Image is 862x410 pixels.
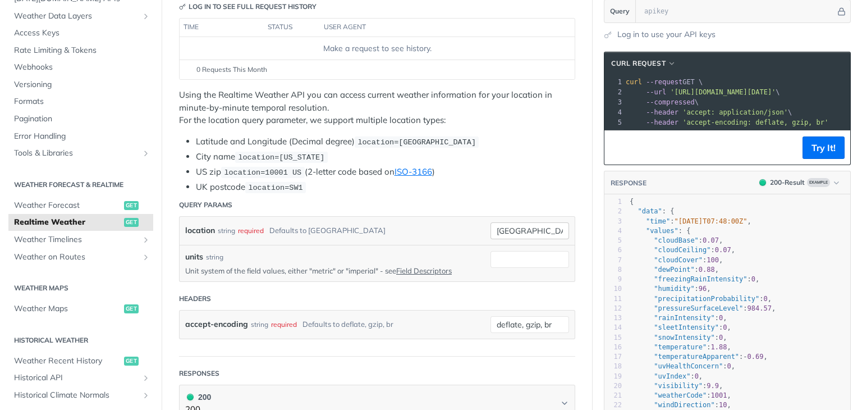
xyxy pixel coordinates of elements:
div: 7 [604,256,622,265]
a: Formats [8,93,153,110]
span: "temperature" [654,343,707,351]
span: "temperatureApparent" [654,353,739,361]
span: 0 [719,314,723,322]
span: "visibility" [654,382,703,390]
span: Rate Limiting & Tokens [14,45,150,56]
span: : , [630,256,723,264]
span: --header [646,119,678,126]
span: : { [630,207,675,215]
div: Make a request to see history. [184,43,570,54]
span: "sleetIntensity" [654,324,719,331]
div: 1 [604,77,623,87]
div: 5 [604,236,622,245]
span: 10 [719,401,727,409]
span: Tools & Libraries [14,148,139,159]
a: Rate Limiting & Tokens [8,42,153,59]
div: 6 [604,245,622,255]
span: Versioning [14,79,150,90]
span: --header [646,108,678,116]
span: 0.88 [699,266,715,274]
span: 0 [719,334,723,341]
div: string [218,222,235,239]
span: 200 [187,394,194,400]
a: Webhooks [8,59,153,76]
span: \ [626,88,780,96]
a: Historical Climate NormalsShow subpages for Historical Climate Normals [8,387,153,404]
a: Pagination [8,111,153,127]
div: Defaults to [GEOGRAPHIC_DATA] [269,222,386,239]
div: 17 [604,352,622,362]
div: 3 [604,217,622,226]
div: required [271,316,297,332]
span: 0 [751,275,755,283]
span: 9.9 [707,382,719,390]
span: "data" [638,207,662,215]
button: Hide [836,6,847,17]
a: Error Handling [8,128,153,145]
span: : , [630,314,727,322]
span: : , [630,391,731,399]
div: Headers [179,294,211,304]
a: Access Keys [8,25,153,42]
span: : , [630,343,731,351]
a: Weather on RoutesShow subpages for Weather on Routes [8,249,153,266]
a: Weather Data LayersShow subpages for Weather Data Layers [8,8,153,25]
span: Historical Climate Normals [14,390,139,401]
span: "dewPoint" [654,266,694,274]
label: accept-encoding [185,316,248,332]
span: 0.07 [703,236,719,244]
th: user agent [320,19,552,37]
span: : , [630,353,768,361]
span: "precipitationProbability" [654,295,759,303]
div: 4 [604,226,622,236]
span: "windDirection" [654,401,714,409]
div: 18 [604,362,622,371]
div: Log in to see full request history [179,2,317,12]
span: 0.07 [715,246,731,254]
a: Historical APIShow subpages for Historical API [8,370,153,386]
div: 3 [604,97,623,107]
div: Query Params [179,200,232,210]
span: 0.69 [748,353,764,361]
span: "cloudCover" [654,256,703,264]
label: units [185,251,203,263]
span: get [124,357,139,366]
div: 4 [604,107,623,117]
span: : , [630,236,723,244]
div: required [238,222,264,239]
span: : , [630,362,735,370]
div: 12 [604,304,622,313]
button: Show subpages for Historical Climate Normals [141,391,150,400]
span: 'accept: application/json' [682,108,788,116]
div: 8 [604,265,622,275]
a: Log in to use your API keys [617,29,716,40]
div: 200 [185,391,211,403]
p: Unit system of the field values, either "metric" or "imperial" - see [185,266,474,276]
span: "values" [646,227,678,235]
span: "snowIntensity" [654,334,714,341]
span: 984.57 [748,304,772,312]
span: "cloudCeiling" [654,246,710,254]
span: 96 [699,285,707,293]
span: 'accept-encoding: deflate, gzip, br' [682,119,828,126]
span: location=[US_STATE] [238,153,324,162]
span: 100 [707,256,719,264]
span: 1.88 [711,343,727,351]
span: Weather Timelines [14,234,139,245]
a: Versioning [8,76,153,93]
span: location=[GEOGRAPHIC_DATA] [357,138,476,147]
label: location [185,222,215,239]
div: 19 [604,372,622,381]
li: City name [196,151,575,163]
a: Tools & LibrariesShow subpages for Tools & Libraries [8,145,153,162]
span: "weatherCode" [654,391,707,399]
span: : , [630,401,731,409]
button: Show subpages for Weather Data Layers [141,12,150,21]
h2: Historical Weather [8,335,153,345]
span: "humidity" [654,285,694,293]
a: Weather Recent Historyget [8,353,153,370]
a: ISO-3166 [395,166,432,177]
span: : , [630,382,723,390]
span: - [743,353,747,361]
span: "uvHealthConcern" [654,362,723,370]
